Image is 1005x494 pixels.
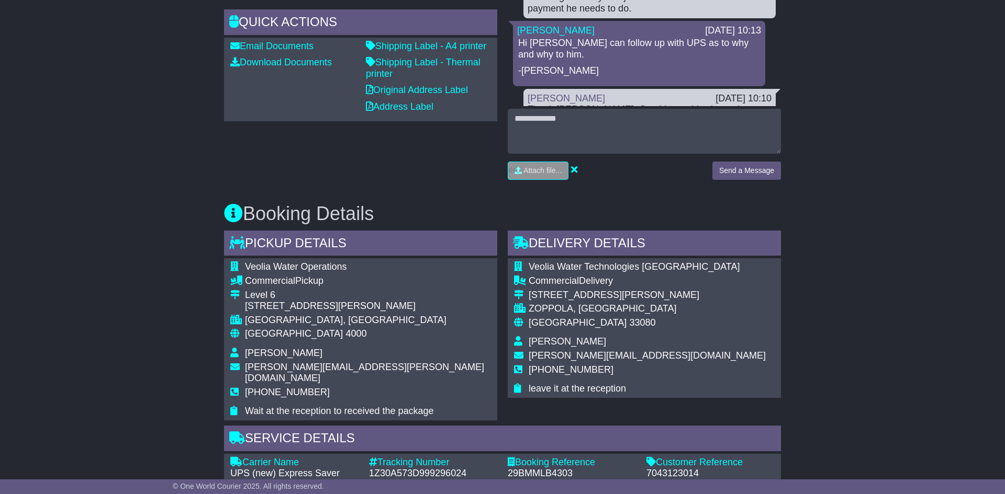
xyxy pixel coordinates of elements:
a: Email Documents [230,41,314,51]
span: leave it at the reception [529,383,626,394]
a: Original Address Label [366,85,468,95]
div: [STREET_ADDRESS][PERSON_NAME] [245,301,491,312]
span: Wait at the reception to received the package [245,406,434,416]
div: Delivery [529,275,766,287]
a: Address Label [366,101,433,112]
div: Customer Reference [646,457,775,468]
span: [PERSON_NAME][EMAIL_ADDRESS][PERSON_NAME][DOMAIN_NAME] [245,362,484,384]
span: [PERSON_NAME] [245,348,322,358]
div: Delivery Details [508,231,781,259]
div: 7043123014 [646,468,775,479]
div: [DATE] 10:10 [716,93,772,105]
span: Commercial [245,275,295,286]
a: Shipping Label - Thermal printer [366,57,481,79]
div: Pickup [245,275,491,287]
p: Hi [PERSON_NAME] can follow up with UPS as to why and why to him. [518,38,760,60]
p: -[PERSON_NAME] [518,65,760,77]
span: 4000 [345,328,366,339]
div: 1Z30A573D999296024 [369,468,497,479]
div: [GEOGRAPHIC_DATA], [GEOGRAPHIC_DATA] [245,315,491,326]
span: [PERSON_NAME] [529,336,606,347]
span: [GEOGRAPHIC_DATA] [245,328,343,339]
span: Veolia Water Technologies [GEOGRAPHIC_DATA] [529,261,740,272]
a: [PERSON_NAME] [528,93,605,104]
span: 33080 [629,317,655,328]
span: [PERSON_NAME][EMAIL_ADDRESS][DOMAIN_NAME] [529,350,766,361]
div: Pickup Details [224,231,497,259]
span: [PHONE_NUMBER] [245,387,330,397]
div: [STREET_ADDRESS][PERSON_NAME] [529,290,766,301]
h3: Booking Details [224,203,781,224]
div: ZOPPOLA, [GEOGRAPHIC_DATA] [529,303,766,315]
div: Service Details [224,426,781,454]
span: [GEOGRAPHIC_DATA] [529,317,627,328]
span: Veolia Water Operations [245,261,347,272]
span: Commercial [529,275,579,286]
div: 29BMMLB4303 [508,468,636,479]
a: Download Documents [230,57,332,67]
button: Send a Message [712,162,781,180]
span: © One World Courier 2025. All rights reserved. [173,482,324,490]
div: Level 6 [245,290,491,301]
div: UPS (new) Express Saver Export [230,468,359,490]
div: [DATE] 10:13 [705,25,761,37]
div: Thank [PERSON_NAME], Can I know this charge is requested? And why to him? [528,104,772,127]
div: Carrier Name [230,457,359,468]
div: Quick Actions [224,9,497,38]
div: Booking Reference [508,457,636,468]
div: Tracking Number [369,457,497,468]
a: Shipping Label - A4 printer [366,41,486,51]
a: [PERSON_NAME] [517,25,595,36]
span: [PHONE_NUMBER] [529,364,613,375]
